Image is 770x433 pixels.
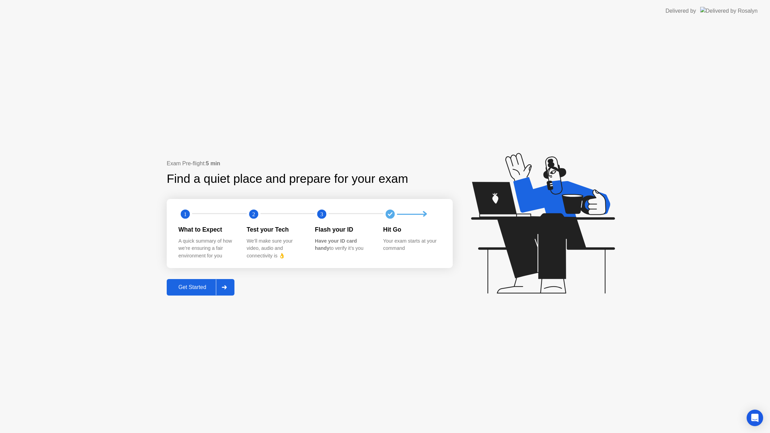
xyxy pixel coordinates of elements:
[184,211,187,218] text: 1
[167,170,409,188] div: Find a quiet place and prepare for your exam
[169,284,216,290] div: Get Started
[247,237,304,260] div: We’ll make sure your video, audio and connectivity is 👌
[206,160,220,166] b: 5 min
[178,237,236,260] div: A quick summary of how we’re ensuring a fair environment for you
[747,410,763,426] div: Open Intercom Messenger
[167,279,234,296] button: Get Started
[167,159,453,168] div: Exam Pre-flight:
[315,225,372,234] div: Flash your ID
[320,211,323,218] text: 3
[178,225,236,234] div: What to Expect
[665,7,696,15] div: Delivered by
[383,225,441,234] div: Hit Go
[315,237,372,252] div: to verify it’s you
[252,211,255,218] text: 2
[383,237,441,252] div: Your exam starts at your command
[247,225,304,234] div: Test your Tech
[315,238,357,251] b: Have your ID card handy
[700,7,758,15] img: Delivered by Rosalyn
